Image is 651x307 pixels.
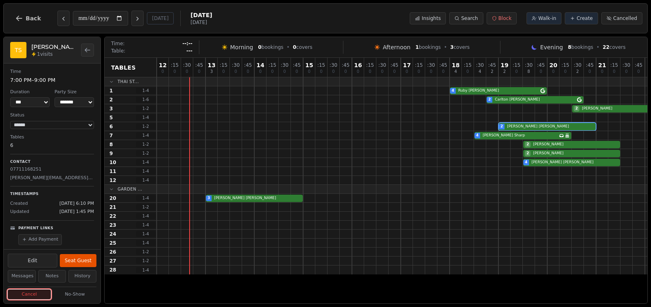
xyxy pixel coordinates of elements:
span: 12 [109,177,116,184]
span: : 15 [171,63,179,68]
span: : 15 [513,63,520,68]
span: 3 [109,105,113,112]
dt: Duration [10,89,50,96]
span: : 30 [476,63,484,68]
span: 1 - 2 [136,258,155,264]
button: Edit [8,254,57,268]
span: : 15 [366,63,374,68]
span: 13 [208,62,215,68]
span: covers [450,44,470,50]
span: 0 [406,70,408,74]
span: [PERSON_NAME] [531,151,618,156]
span: 1 - 4 [136,222,155,228]
span: 0 [588,70,591,74]
span: 1 - 2 [136,150,155,156]
span: 2 [574,106,579,112]
button: Back to bookings list [81,44,94,57]
span: Cancelled [613,15,637,22]
span: 0 [381,70,383,74]
span: 1 - 4 [136,213,155,219]
span: [DATE] [190,19,212,26]
span: 22 [109,213,116,219]
span: 0 [552,70,555,74]
span: : 30 [378,63,386,68]
span: 2 [576,70,579,74]
p: 07711168251 [10,166,94,173]
span: bookings [568,44,593,50]
span: 1 - 4 [136,267,155,273]
span: 0 [357,70,359,74]
p: Payment Links [18,226,53,231]
span: 27 [109,258,116,264]
span: 2 [109,96,113,103]
button: Cancelled [601,12,642,24]
span: 1 - 4 [136,231,155,237]
span: : 45 [195,63,203,68]
span: : 30 [525,63,533,68]
span: Search [461,15,478,22]
span: 0 [625,70,627,74]
span: [PERSON_NAME] [PERSON_NAME] [530,160,618,165]
button: Back [9,9,48,28]
span: 5 [109,114,113,121]
span: 0 [259,70,262,74]
span: 3 [210,70,213,74]
span: 9 [109,150,113,157]
span: 0 [308,70,310,74]
span: 1 [415,44,419,50]
span: : 15 [269,63,276,68]
span: 0 [222,70,225,74]
span: 0 [258,44,261,50]
span: 0 [637,70,640,74]
span: 2 [503,70,506,74]
span: : 30 [183,63,191,68]
span: • [596,44,599,50]
dt: Status [10,112,94,119]
span: 0 [601,70,603,74]
span: [DATE] 1:45 PM [59,208,94,215]
span: [PERSON_NAME] [PERSON_NAME] [212,195,301,201]
span: Thai St... [118,79,139,85]
span: Afternoon [383,43,411,51]
span: [DATE] 6:10 PM [59,200,94,207]
span: 1 - 2 [136,105,155,112]
span: : 45 [537,63,545,68]
span: : 30 [574,63,581,68]
span: 0 [234,70,237,74]
span: Evening [540,43,563,51]
span: 26 [109,249,116,255]
span: 15 [305,62,313,68]
span: Block [498,15,511,22]
span: Insights [422,15,441,22]
span: 3 [450,44,453,50]
span: : 45 [439,63,447,68]
span: Back [26,15,41,21]
span: : 45 [244,63,252,68]
span: 0 [198,70,200,74]
svg: Google booking [577,97,582,102]
span: : 45 [293,63,301,68]
dd: 6 [10,142,94,149]
button: Next day [131,11,144,26]
span: 4 [525,160,527,165]
span: covers [603,44,625,50]
span: 1 [109,88,113,94]
span: : 15 [561,63,569,68]
span: 25 [109,240,116,246]
span: 1 - 6 [136,96,155,103]
span: : 15 [464,63,472,68]
span: 4 [454,70,457,74]
span: --:-- [182,40,192,47]
span: : 45 [391,63,398,68]
span: 0 [293,44,296,50]
span: • [287,44,290,50]
span: 2 [488,97,491,103]
span: Walk-in [538,15,556,22]
span: 2 [525,151,531,156]
p: Timestamps [10,191,94,197]
span: --- [186,48,192,54]
span: Tables [111,64,136,72]
span: 1 - 2 [136,204,155,210]
span: 14 [256,62,264,68]
span: 22 [603,44,609,50]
